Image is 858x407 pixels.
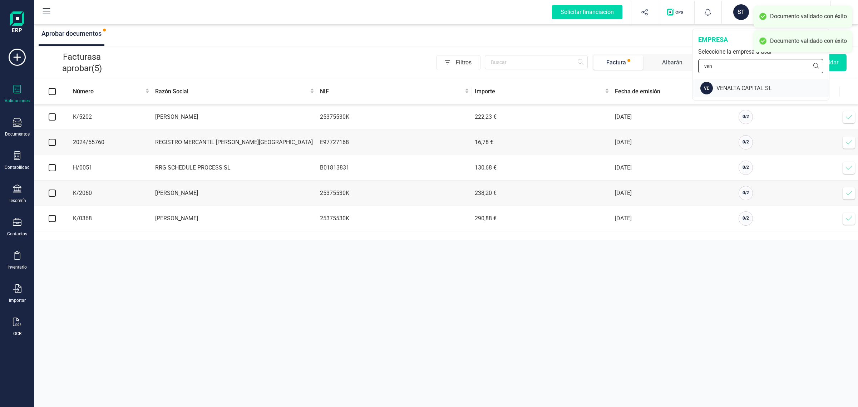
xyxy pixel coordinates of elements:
[13,331,21,337] div: OCR
[770,13,847,20] div: Documento validado con éxito
[317,181,472,206] td: 25375530K
[5,165,30,170] div: Contabilidad
[543,1,631,24] button: Solicitar financiación
[152,181,317,206] td: [PERSON_NAME]
[317,130,472,155] td: E97727168
[615,87,727,96] span: Fecha de emisión
[152,104,317,130] td: [PERSON_NAME]
[9,198,26,203] div: Tesorería
[552,5,622,19] div: Solicitar financiación
[667,9,686,16] img: Logo de OPS
[733,4,749,20] div: ST
[743,216,749,221] span: 0 / 2
[485,55,588,69] input: Buscar
[9,298,26,303] div: Importar
[317,206,472,231] td: 25375530K
[612,155,736,181] td: [DATE]
[70,206,152,231] td: K/0368
[662,1,690,24] button: Logo de OPS
[662,58,682,67] div: Albarán
[320,87,463,96] span: NIF
[812,54,847,71] button: Validar
[436,55,480,70] button: Filtros
[612,104,736,130] td: [DATE]
[152,130,317,155] td: REGISTRO MERCANTIL [PERSON_NAME][GEOGRAPHIC_DATA]
[612,130,736,155] td: [DATE]
[70,104,152,130] td: K/5202
[70,181,152,206] td: K/2060
[743,114,749,119] span: 0 / 2
[317,155,472,181] td: B01813831
[698,35,823,45] div: empresa
[8,264,27,270] div: Inventario
[612,181,736,206] td: [DATE]
[5,98,30,104] div: Validaciones
[472,181,612,206] td: 238,20 €
[70,130,152,155] td: 2024/55760
[472,155,612,181] td: 130,68 €
[41,30,102,37] span: Aprobar documentos
[606,58,626,67] div: Factura
[716,84,829,93] div: VENALTA CAPITAL SL
[317,104,472,130] td: 25375530K
[700,82,713,94] div: VE
[698,48,823,56] div: Seleccione la empresa a usar
[612,206,736,231] td: [DATE]
[5,131,30,137] div: Documentos
[155,87,309,96] span: Razón Social
[46,51,118,74] p: Facturas a aprobar (5)
[152,206,317,231] td: [PERSON_NAME]
[472,206,612,231] td: 290,88 €
[10,11,24,34] img: Logo Finanedi
[472,130,612,155] td: 16,78 €
[152,155,317,181] td: RRG SCHEDULE PROCESS SL
[730,1,822,24] button: STSTUUR PARTNERS SL[PERSON_NAME] [PERSON_NAME]
[743,190,749,195] span: 0 / 2
[770,38,847,45] div: Documento validado con éxito
[73,87,144,96] span: Número
[70,155,152,181] td: H/0051
[7,231,27,237] div: Contactos
[456,55,480,70] span: Filtros
[743,165,749,170] span: 0 / 2
[743,139,749,144] span: 0 / 2
[472,104,612,130] td: 222,23 €
[475,87,604,96] span: Importe
[698,59,823,73] input: Buscar empresa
